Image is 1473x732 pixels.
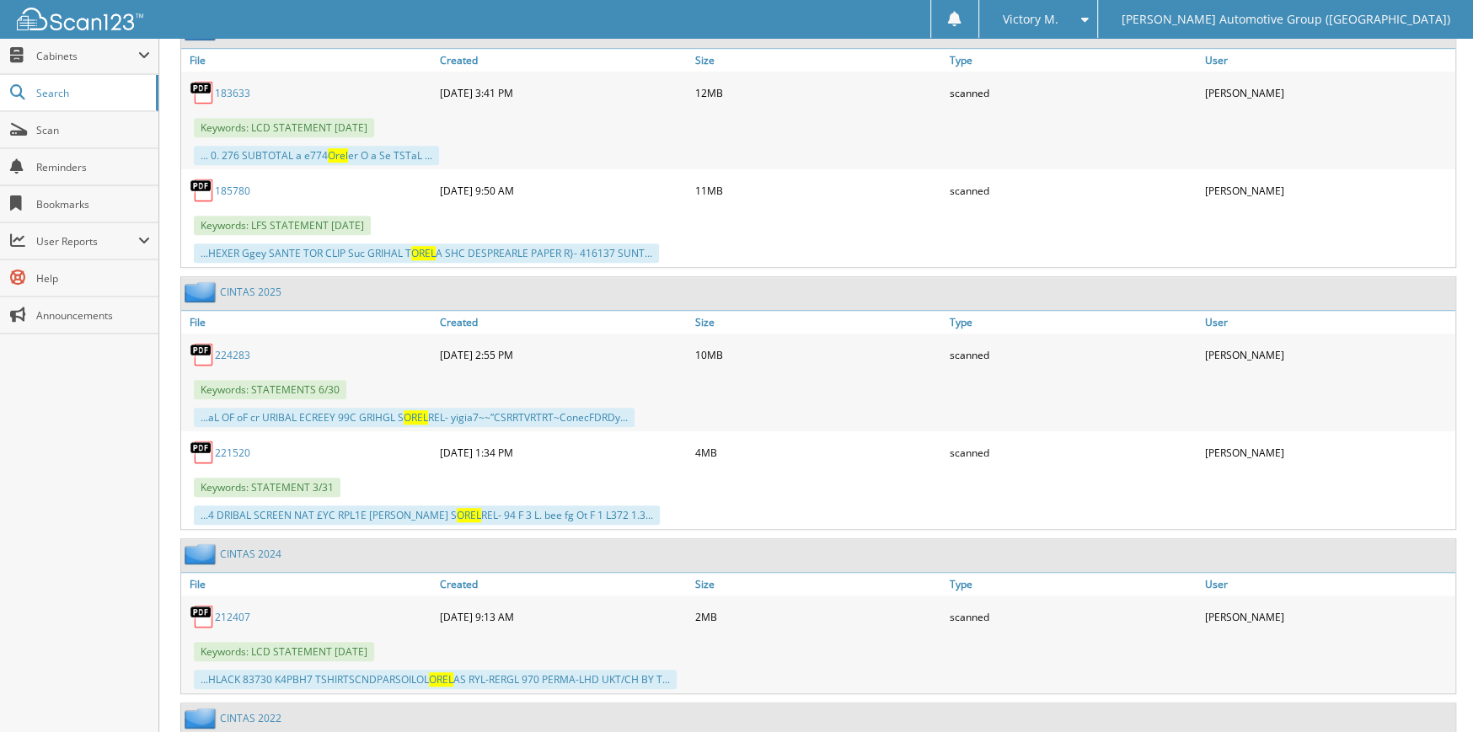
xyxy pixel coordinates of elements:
[194,118,374,137] span: Keywords: LCD STATEMENT [DATE]
[181,573,436,596] a: File
[1201,338,1455,371] div: [PERSON_NAME]
[1201,435,1455,469] div: [PERSON_NAME]
[945,600,1200,633] div: scanned
[185,281,220,302] img: folder2.png
[436,174,690,207] div: [DATE] 9:50 AM
[190,178,215,203] img: PDF.png
[36,123,150,137] span: Scan
[691,573,945,596] a: Size
[215,86,250,100] a: 183633
[1201,76,1455,110] div: [PERSON_NAME]
[1201,600,1455,633] div: [PERSON_NAME]
[436,338,690,371] div: [DATE] 2:55 PM
[17,8,143,30] img: scan123-logo-white.svg
[215,348,250,362] a: 224283
[185,708,220,729] img: folder2.png
[411,246,436,260] span: OREL
[457,508,481,522] span: OREL
[691,76,945,110] div: 12MB
[190,604,215,629] img: PDF.png
[691,435,945,469] div: 4MB
[436,311,690,334] a: Created
[945,311,1200,334] a: Type
[1003,14,1058,24] span: Victory M.
[945,49,1200,72] a: Type
[36,86,147,100] span: Search
[181,49,436,72] a: File
[220,285,281,299] a: CINTAS 2025
[691,600,945,633] div: 2MB
[404,410,428,425] span: OREL
[328,148,348,163] span: Orel
[1201,573,1455,596] a: User
[691,338,945,371] div: 10MB
[36,234,138,248] span: User Reports
[1389,651,1473,732] iframe: Chat Widget
[181,311,436,334] a: File
[36,49,138,63] span: Cabinets
[36,271,150,286] span: Help
[1201,174,1455,207] div: [PERSON_NAME]
[220,547,281,561] a: CINTAS 2024
[36,197,150,211] span: Bookmarks
[194,505,660,525] div: ...4 DRIBAL SCREEN NAT £YC RPL1E [PERSON_NAME] S REL- 94 F 3 L. bee fg Ot F 1 L372 1.3...
[194,380,346,399] span: Keywords: STATEMENTS 6/30
[436,49,690,72] a: Created
[945,76,1200,110] div: scanned
[945,174,1200,207] div: scanned
[215,184,250,198] a: 185780
[1201,49,1455,72] a: User
[945,338,1200,371] div: scanned
[190,80,215,105] img: PDF.png
[220,711,281,725] a: CINTAS 2022
[945,573,1200,596] a: Type
[436,573,690,596] a: Created
[194,146,439,165] div: ... 0. 276 SUBTOTAL a e774 er O a Se TSTaL ...
[36,308,150,323] span: Announcements
[1122,14,1450,24] span: [PERSON_NAME] Automotive Group ([GEOGRAPHIC_DATA])
[185,543,220,564] img: folder2.png
[691,174,945,207] div: 11MB
[190,342,215,367] img: PDF.png
[194,408,635,427] div: ...aL OF oF cr URIBAL ECREEY 99C GRIHGL S REL- yigia7~~”CSRRTVRTRT~ConecFDRDy...
[691,49,945,72] a: Size
[436,435,690,469] div: [DATE] 1:34 PM
[194,670,677,689] div: ...HLACK 83730 K4PBH7 TSHIRTSCNDPARSOILOL AS RYL-RERGL 970 PERMA-LHD UKT/CH BY T...
[215,610,250,624] a: 212407
[691,311,945,334] a: Size
[1201,311,1455,334] a: User
[945,435,1200,469] div: scanned
[194,642,374,661] span: Keywords: LCD STATEMENT [DATE]
[190,440,215,465] img: PDF.png
[429,672,453,687] span: OREL
[436,76,690,110] div: [DATE] 3:41 PM
[194,478,340,497] span: Keywords: STATEMENT 3/31
[215,446,250,460] a: 221520
[436,600,690,633] div: [DATE] 9:13 AM
[36,160,150,174] span: Reminders
[194,243,659,263] div: ...HEXER Ggey SANTE TOR CLIP Suc GRIHAL T A SHC DESPREARLE PAPER R}- 416137 SUNT...
[194,216,371,235] span: Keywords: LFS STATEMENT [DATE]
